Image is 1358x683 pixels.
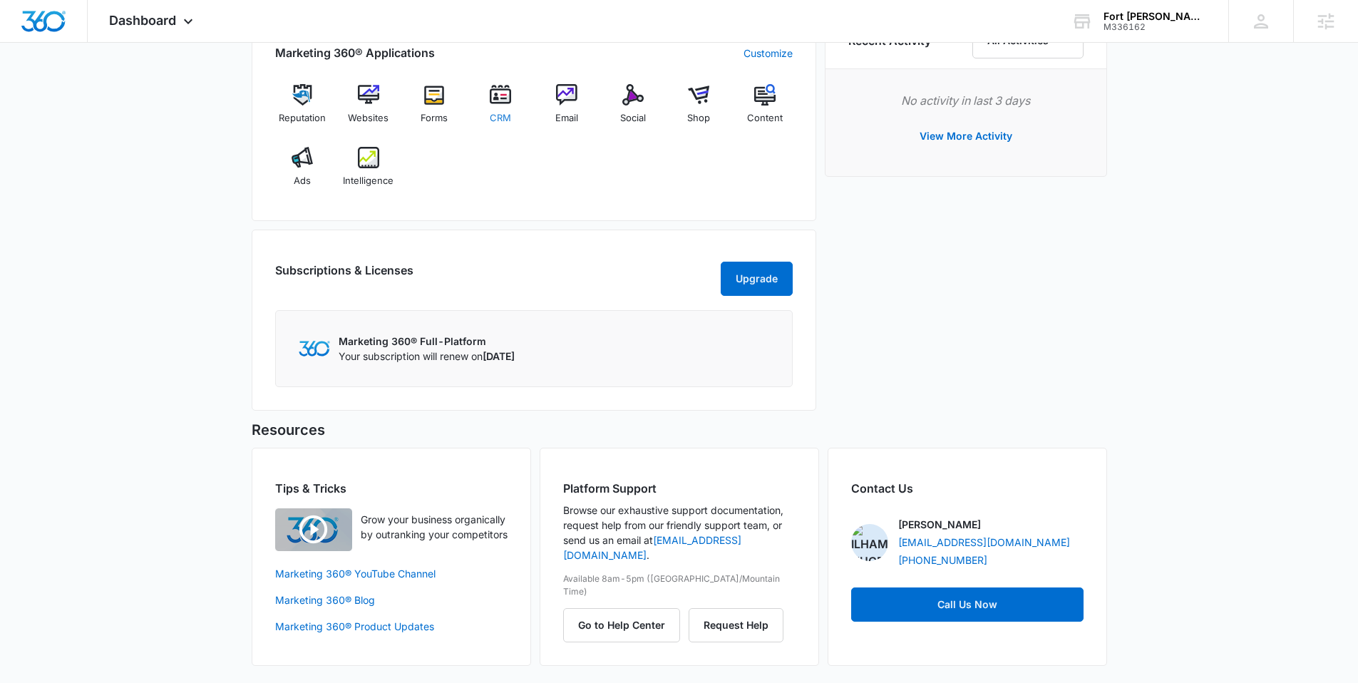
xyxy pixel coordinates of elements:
a: Customize [744,46,793,61]
span: Ads [294,174,311,188]
a: Go to Help Center [563,619,689,631]
span: Social [620,111,646,125]
h2: Marketing 360® Applications [275,44,435,61]
p: Available 8am-5pm ([GEOGRAPHIC_DATA]/Mountain Time) [563,572,796,598]
a: Email [540,84,595,135]
p: Browse our exhaustive support documentation, request help from our friendly support team, or send... [563,503,796,563]
span: Content [747,111,783,125]
a: Social [605,84,660,135]
a: Websites [341,84,396,135]
img: Marketing 360 Logo [299,341,330,356]
button: Go to Help Center [563,608,680,642]
p: No activity in last 3 days [848,92,1084,109]
a: [PHONE_NUMBER] [898,553,987,568]
button: View More Activity [905,119,1027,153]
img: Quick Overview Video [275,508,352,551]
p: [PERSON_NAME] [898,517,981,532]
a: Content [738,84,793,135]
a: Marketing 360® Product Updates [275,619,508,634]
span: Reputation [279,111,326,125]
div: account name [1104,11,1208,22]
span: Intelligence [343,174,393,188]
img: Ilham Nugroho [851,524,888,561]
h2: Contact Us [851,480,1084,497]
a: Intelligence [341,147,396,198]
span: Shop [687,111,710,125]
p: Marketing 360® Full-Platform [339,334,515,349]
h2: Tips & Tricks [275,480,508,497]
p: Grow your business organically by outranking your competitors [361,512,508,542]
a: Ads [275,147,330,198]
span: Forms [421,111,448,125]
span: Dashboard [109,13,176,28]
button: Request Help [689,608,783,642]
h2: Subscriptions & Licenses [275,262,413,290]
span: [DATE] [483,350,515,362]
a: Forms [407,84,462,135]
a: Call Us Now [851,587,1084,622]
p: Your subscription will renew on [339,349,515,364]
a: Request Help [689,619,783,631]
a: Marketing 360® YouTube Channel [275,566,508,581]
a: Reputation [275,84,330,135]
h5: Resources [252,419,1107,441]
span: Websites [348,111,389,125]
a: CRM [473,84,528,135]
a: Shop [672,84,726,135]
h2: Platform Support [563,480,796,497]
a: Marketing 360® Blog [275,592,508,607]
span: Email [555,111,578,125]
div: account id [1104,22,1208,32]
button: Upgrade [721,262,793,296]
span: CRM [490,111,511,125]
a: [EMAIL_ADDRESS][DOMAIN_NAME] [898,535,1070,550]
